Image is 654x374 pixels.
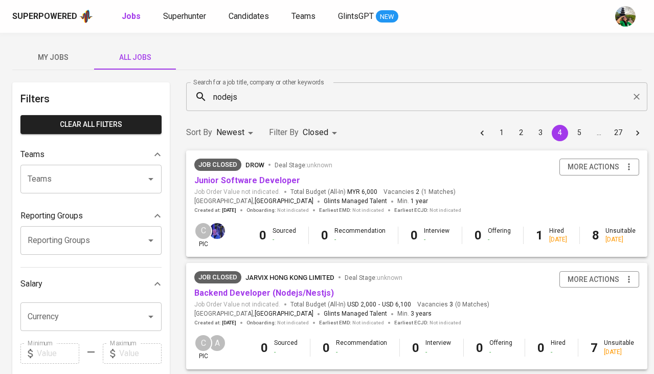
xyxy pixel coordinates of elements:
[472,125,647,141] nav: pagination navigation
[347,300,376,309] span: USD 2,000
[559,271,639,288] button: more actions
[411,310,432,317] span: 3 years
[592,228,599,243] b: 8
[209,223,225,239] img: elya.azham@glints.com
[488,235,511,244] div: -
[552,125,568,141] button: page 4
[324,310,387,317] span: Glints Managed Talent
[20,278,42,290] p: Salary
[274,339,298,356] div: Sourced
[489,348,512,357] div: -
[338,11,374,21] span: GlintsGPT
[384,188,456,196] span: Vacancies ( 1 Matches )
[194,300,280,309] span: Job Order Value not indicated.
[20,206,162,226] div: Reporting Groups
[246,319,309,326] span: Onboarding :
[489,339,512,356] div: Offering
[334,235,386,244] div: -
[323,341,330,355] b: 0
[307,162,332,169] span: unknown
[277,207,309,214] span: Not indicated
[12,9,93,24] a: Superpoweredapp logo
[255,196,313,207] span: [GEOGRAPHIC_DATA]
[79,9,93,24] img: app logo
[20,274,162,294] div: Salary
[222,207,236,214] span: [DATE]
[551,348,566,357] div: -
[319,207,384,214] span: Earliest EMD :
[559,159,639,175] button: more actions
[338,10,398,23] a: GlintsGPT NEW
[430,319,461,326] span: Not indicated
[246,207,309,214] span: Onboarding :
[290,300,411,309] span: Total Budget (All-In)
[568,161,619,173] span: more actions
[378,300,380,309] span: -
[222,319,236,326] span: [DATE]
[604,348,634,357] div: [DATE]
[394,207,461,214] span: Earliest ECJD :
[194,288,334,298] a: Backend Developer (Nodejs/Nestjs)
[273,235,296,244] div: -
[397,197,428,205] span: Min.
[551,339,566,356] div: Hired
[303,127,328,137] span: Closed
[476,341,483,355] b: 0
[376,12,398,22] span: NEW
[144,172,158,186] button: Open
[537,341,545,355] b: 0
[144,233,158,248] button: Open
[255,309,313,319] span: [GEOGRAPHIC_DATA]
[12,11,77,23] div: Superpowered
[605,227,636,244] div: Unsuitable
[352,207,384,214] span: Not indicated
[615,6,636,27] img: eva@glints.com
[245,274,334,281] span: Jarvix Hong Kong Limited
[194,334,212,352] div: C
[100,51,170,64] span: All Jobs
[245,161,264,169] span: dRoW
[20,144,162,165] div: Teams
[425,348,451,357] div: -
[194,272,241,282] span: Job Closed
[347,188,377,196] span: MYR 6,000
[275,162,332,169] span: Deal Stage :
[18,51,88,64] span: My Jobs
[411,228,418,243] b: 0
[605,235,636,244] div: [DATE]
[29,118,153,131] span: Clear All filters
[216,123,257,142] div: Newest
[397,310,432,317] span: Min.
[194,271,241,283] div: Job closure caused by changes in client hiring plans
[377,274,402,281] span: unknown
[424,235,449,244] div: -
[412,341,419,355] b: 0
[474,125,490,141] button: Go to previous page
[144,310,158,324] button: Open
[20,115,162,134] button: Clear All filters
[319,319,384,326] span: Earliest EMD :
[591,127,607,138] div: …
[549,235,567,244] div: [DATE]
[303,123,341,142] div: Closed
[194,334,212,361] div: pic
[291,10,318,23] a: Teams
[336,348,387,357] div: -
[194,222,212,240] div: C
[345,274,402,281] span: Deal Stage :
[493,125,510,141] button: Go to page 1
[475,228,482,243] b: 0
[274,348,298,357] div: -
[430,207,461,214] span: Not indicated
[290,188,377,196] span: Total Budget (All-In)
[571,125,588,141] button: Go to page 5
[194,160,241,170] span: Job Closed
[417,300,489,309] span: Vacancies ( 0 Matches )
[186,126,212,139] p: Sort By
[448,300,453,309] span: 3
[382,300,411,309] span: USD 6,100
[194,319,236,326] span: Created at :
[414,188,419,196] span: 2
[194,175,300,185] a: Junior Software Developer
[122,10,143,23] a: Jobs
